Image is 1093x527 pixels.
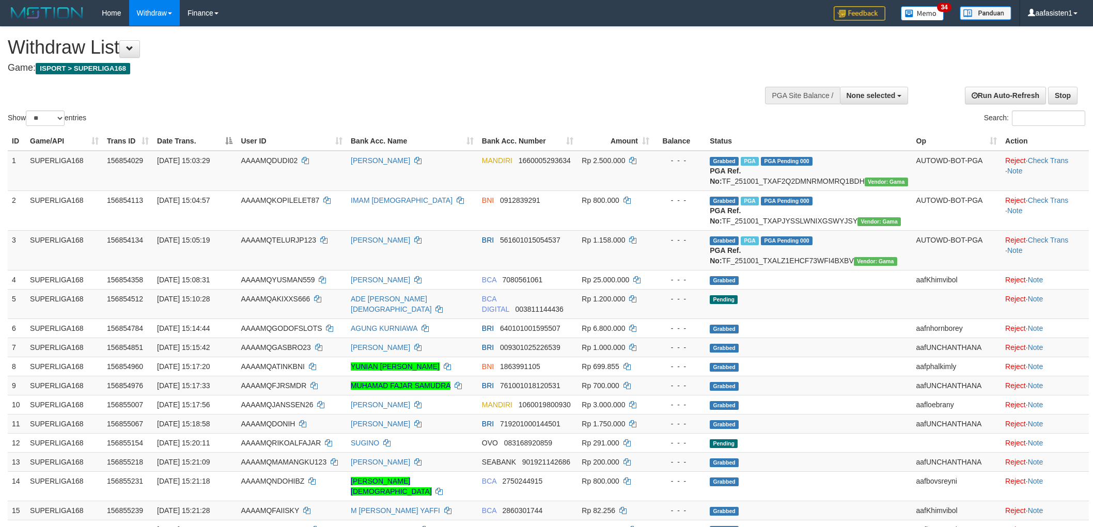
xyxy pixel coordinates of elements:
span: Copy 1060019800930 to clipboard [519,401,571,409]
span: AAAAMQYUSMAN559 [241,276,315,284]
span: Grabbed [710,344,739,353]
a: SUGINO [351,439,379,447]
a: M [PERSON_NAME] YAFFI [351,506,440,515]
span: AAAAMQDONIH [241,420,295,428]
span: Grabbed [710,197,739,205]
span: Rp 200.000 [582,458,619,466]
span: ISPORT > SUPERLIGA168 [36,63,130,74]
td: 5 [8,289,26,318]
a: Note [1028,324,1043,332]
span: Copy 561601015054537 to clipboard [500,236,560,244]
th: Bank Acc. Number: activate to sort column ascending [478,132,578,151]
span: AAAAMQGASBRO23 [241,343,310,352]
td: · · [1001,151,1089,191]
span: Pending [710,439,738,448]
th: Trans ID: activate to sort column ascending [103,132,153,151]
div: - - - [658,275,701,285]
td: · [1001,452,1089,471]
div: - - - [658,476,701,486]
span: [DATE] 15:17:20 [157,362,210,371]
a: Note [1028,295,1043,303]
td: · [1001,270,1089,289]
span: BCA DIGITAL [482,295,509,313]
td: · [1001,338,1089,357]
span: AAAAMQJANSSEN26 [241,401,313,409]
span: AAAAMQRIKOALFAJAR [241,439,321,447]
label: Show entries [8,110,86,126]
div: - - - [658,235,701,245]
span: Rp 1.158.000 [582,236,625,244]
span: Copy 2750244915 to clipboard [503,477,543,485]
td: · · [1001,230,1089,270]
span: Vendor URL: https://trx31.1velocity.biz [865,178,908,186]
span: Vendor URL: https://trx31.1velocity.biz [854,257,897,266]
td: 7 [8,338,26,357]
td: SUPERLIGA168 [26,338,103,357]
span: [DATE] 15:21:09 [157,458,210,466]
span: 156854029 [107,156,143,165]
a: Reject [1005,362,1026,371]
span: AAAAMQFAIISKY [241,506,299,515]
a: YUNIAN [PERSON_NAME] [351,362,440,371]
td: aafKhimvibol [912,270,1002,289]
a: Reject [1005,236,1026,244]
span: BRI [482,420,494,428]
span: BCA [482,477,496,485]
td: 9 [8,376,26,395]
td: AUTOWD-BOT-PGA [912,230,1002,270]
a: Reject [1005,401,1026,409]
img: Button%20Memo.svg [901,6,944,21]
span: Grabbed [710,401,739,410]
a: Reject [1005,506,1026,515]
td: 10 [8,395,26,414]
a: [PERSON_NAME] [351,156,410,165]
a: Reject [1005,156,1026,165]
div: - - - [658,155,701,166]
a: Check Trans [1028,236,1069,244]
span: [DATE] 15:05:19 [157,236,210,244]
td: SUPERLIGA168 [26,501,103,520]
div: - - - [658,195,701,205]
a: [PERSON_NAME] [351,276,410,284]
a: [PERSON_NAME] [351,458,410,466]
span: Grabbed [710,420,739,429]
span: MANDIRI [482,156,512,165]
td: AUTOWD-BOT-PGA [912,190,1002,230]
span: BCA [482,506,496,515]
span: MANDIRI [482,401,512,409]
th: User ID: activate to sort column ascending [237,132,347,151]
span: [DATE] 15:18:58 [157,420,210,428]
a: Check Trans [1028,156,1069,165]
span: 156854113 [107,196,143,204]
td: · [1001,289,1089,318]
a: Note [1028,401,1043,409]
span: [DATE] 15:17:56 [157,401,210,409]
a: MUHAMAD FAJAR SAMUDRA [351,381,450,390]
span: Vendor URL: https://trx31.1velocity.biz [857,217,901,226]
span: Marked by aafsengchandara [741,236,759,245]
span: [DATE] 15:08:31 [157,276,210,284]
th: Balance [653,132,706,151]
a: Reject [1005,324,1026,332]
span: AAAAMQDUDI02 [241,156,298,165]
div: - - - [658,505,701,516]
a: Note [1028,343,1043,352]
td: 2 [8,190,26,230]
td: aafUNCHANTHANA [912,338,1002,357]
td: · [1001,395,1089,414]
td: 14 [8,471,26,501]
span: AAAAMQKOPILELET87 [241,196,319,204]
a: Note [1028,381,1043,390]
td: SUPERLIGA168 [26,270,103,289]
span: Marked by aafsoycanthlai [741,157,759,166]
a: AGUNG KURNIAWA [351,324,417,332]
span: BRI [482,343,494,352]
a: Reject [1005,477,1026,485]
div: PGA Site Balance / [765,87,839,104]
td: · [1001,414,1089,433]
span: Rp 82.256 [582,506,615,515]
td: 8 [8,357,26,376]
span: Rp 1.200.000 [582,295,625,303]
a: [PERSON_NAME] [351,343,410,352]
td: SUPERLIGA168 [26,151,103,191]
